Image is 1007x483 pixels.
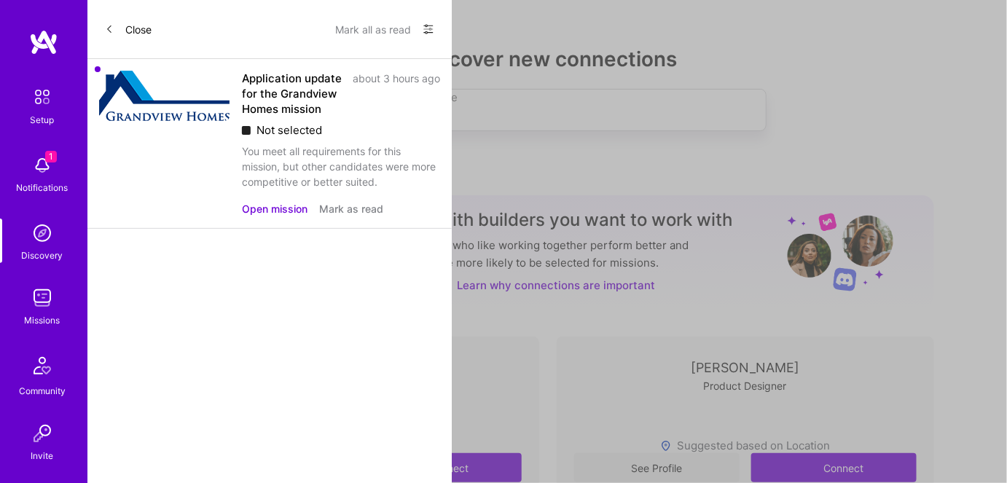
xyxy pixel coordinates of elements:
div: Missions [25,313,60,328]
span: 1 [45,151,57,162]
button: Open mission [242,201,307,216]
button: Mark as read [319,201,383,216]
div: Setup [31,112,55,127]
button: Close [105,17,152,41]
div: You meet all requirements for this mission, but other candidates were more competitive or better ... [242,144,440,189]
img: discovery [28,219,57,248]
div: about 3 hours ago [353,71,440,117]
img: teamwork [28,283,57,313]
img: bell [28,151,57,180]
button: Mark all as read [335,17,411,41]
img: setup [27,82,58,112]
img: Company Logo [99,71,230,121]
img: logo [29,29,58,55]
img: Invite [28,419,57,448]
div: Invite [31,448,54,463]
img: Community [25,348,60,383]
div: Discovery [22,248,63,263]
div: Notifications [17,180,68,195]
div: Application update for the Grandview Homes mission [242,71,344,117]
div: Not selected [242,122,440,138]
div: Community [19,383,66,398]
